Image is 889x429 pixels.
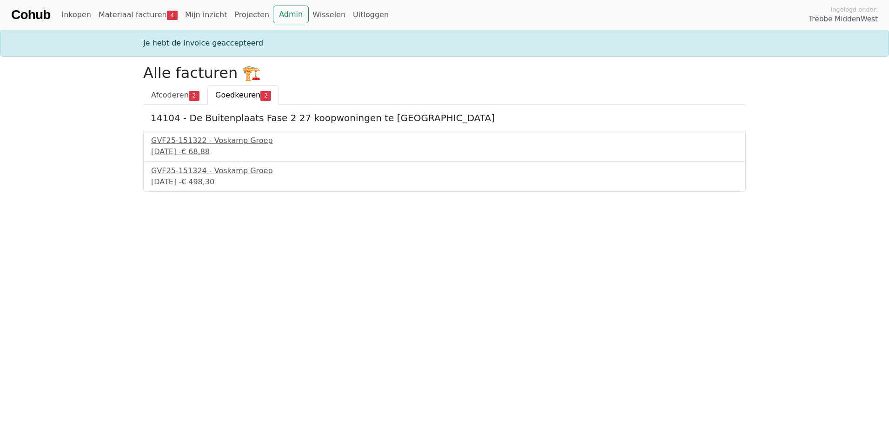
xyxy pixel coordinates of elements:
[151,146,738,157] div: [DATE] -
[181,6,231,24] a: Mijn inzicht
[260,91,271,100] span: 2
[151,135,738,157] a: GVF25-151322 - Voskamp Groep[DATE] -€ 68,88
[151,112,738,123] h5: 14104 - De Buitenplaats Fase 2 27 koopwoningen te [GEOGRAPHIC_DATA]
[273,6,309,23] a: Admin
[151,165,738,188] a: GVF25-151324 - Voskamp Groep[DATE] -€ 498,30
[181,177,214,186] span: € 498,30
[143,64,746,82] h2: Alle facturen 🏗️
[151,165,738,176] div: GVF25-151324 - Voskamp Groep
[11,4,50,26] a: Cohub
[95,6,181,24] a: Materiaal facturen4
[231,6,273,24] a: Projecten
[167,11,178,20] span: 4
[143,85,207,105] a: Afcoderen2
[207,85,279,105] a: Goedkeuren2
[349,6,392,24] a: Uitloggen
[189,91,199,100] span: 2
[151,135,738,146] div: GVF25-151322 - Voskamp Groep
[151,176,738,188] div: [DATE] -
[151,91,189,99] span: Afcoderen
[138,38,751,49] div: Je hebt de invoice geaccepteerd
[215,91,260,99] span: Goedkeuren
[58,6,94,24] a: Inkopen
[830,5,878,14] span: Ingelogd onder:
[809,14,878,25] span: Trebbe MiddenWest
[309,6,349,24] a: Wisselen
[181,147,210,156] span: € 68,88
